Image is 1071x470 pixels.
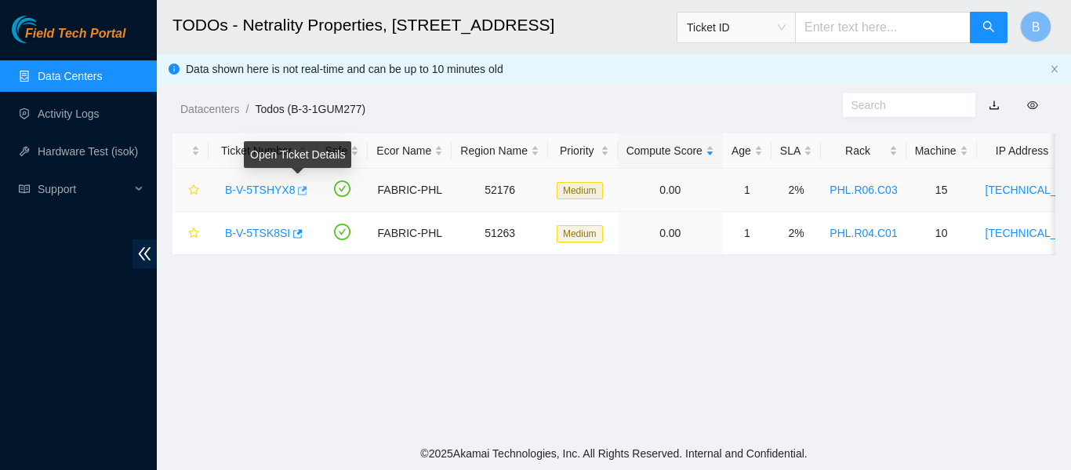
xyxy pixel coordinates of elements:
[982,20,995,35] span: search
[557,225,603,242] span: Medium
[180,103,239,115] a: Datacenters
[771,212,821,255] td: 2%
[723,169,771,212] td: 1
[1027,100,1038,111] span: eye
[970,12,1007,43] button: search
[452,212,548,255] td: 51263
[334,224,350,240] span: check-circle
[38,107,100,120] a: Activity Logs
[38,173,130,205] span: Support
[1020,11,1051,42] button: B
[38,70,102,82] a: Data Centers
[687,16,786,39] span: Ticket ID
[188,228,199,240] span: star
[188,184,199,197] span: star
[133,239,157,268] span: double-left
[245,103,249,115] span: /
[1050,64,1059,75] button: close
[851,97,955,114] input: Search
[771,169,821,212] td: 2%
[906,212,977,255] td: 10
[38,145,138,158] a: Hardware Test (isok)
[244,141,351,168] div: Open Ticket Details
[618,169,723,212] td: 0.00
[255,103,365,115] a: Todos (B-3-1GUM277)
[12,16,79,43] img: Akamai Technologies
[1032,17,1040,37] span: B
[157,437,1071,470] footer: © 2025 Akamai Technologies, Inc. All Rights Reserved. Internal and Confidential.
[906,169,977,212] td: 15
[830,184,897,196] a: PHL.R06.C03
[368,169,452,212] td: FABRIC-PHL
[225,227,290,239] a: B-V-5TSK8SI
[989,99,1000,111] a: download
[225,184,295,196] a: B-V-5TSHYX8
[557,182,603,199] span: Medium
[181,177,200,202] button: star
[830,227,897,239] a: PHL.R04.C01
[977,93,1011,118] button: download
[723,212,771,255] td: 1
[25,27,125,42] span: Field Tech Portal
[452,169,548,212] td: 52176
[618,212,723,255] td: 0.00
[12,28,125,49] a: Akamai TechnologiesField Tech Portal
[986,227,1071,239] a: [TECHNICAL_ID]
[181,220,200,246] button: star
[334,180,350,197] span: check-circle
[986,184,1071,196] a: [TECHNICAL_ID]
[368,212,452,255] td: FABRIC-PHL
[19,184,30,195] span: read
[795,12,971,43] input: Enter text here...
